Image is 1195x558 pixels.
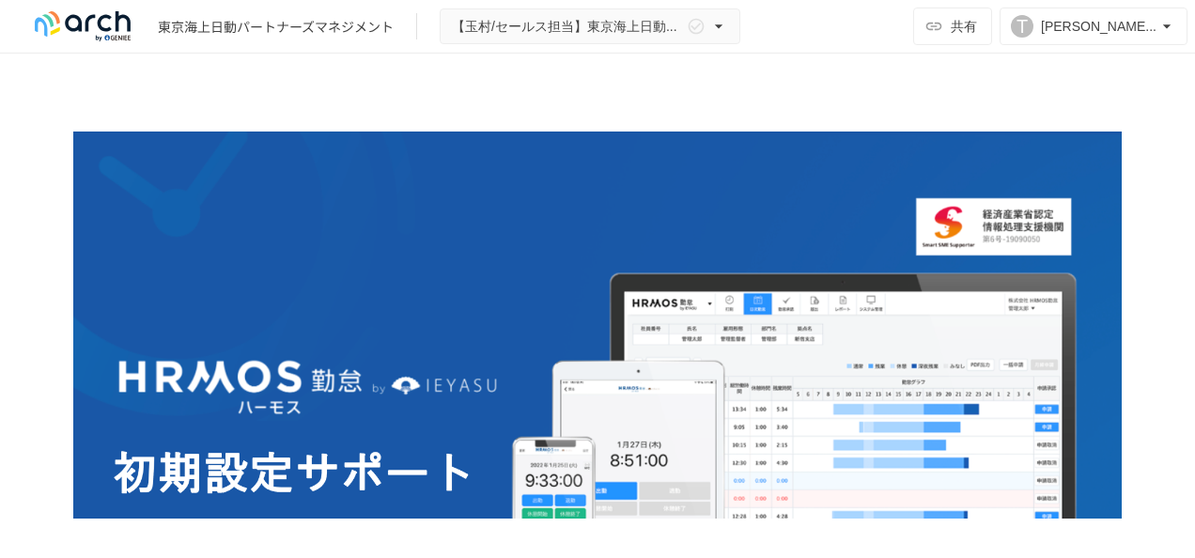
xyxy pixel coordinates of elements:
button: 共有 [913,8,992,45]
img: logo-default@2x-9cf2c760.svg [23,11,143,41]
span: 共有 [951,16,977,37]
button: 【玉村/セールス担当】東京海上日動パートナーズマネジメント株式会社様_初期設定サポート [440,8,740,45]
div: 東京海上日動パートナーズマネジメント [158,17,394,37]
div: [PERSON_NAME][EMAIL_ADDRESS][DOMAIN_NAME] [1041,15,1157,39]
button: T[PERSON_NAME][EMAIL_ADDRESS][DOMAIN_NAME] [1000,8,1187,45]
span: 【玉村/セールス担当】東京海上日動パートナーズマネジメント株式会社様_初期設定サポート [452,15,683,39]
div: T [1011,15,1033,38]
